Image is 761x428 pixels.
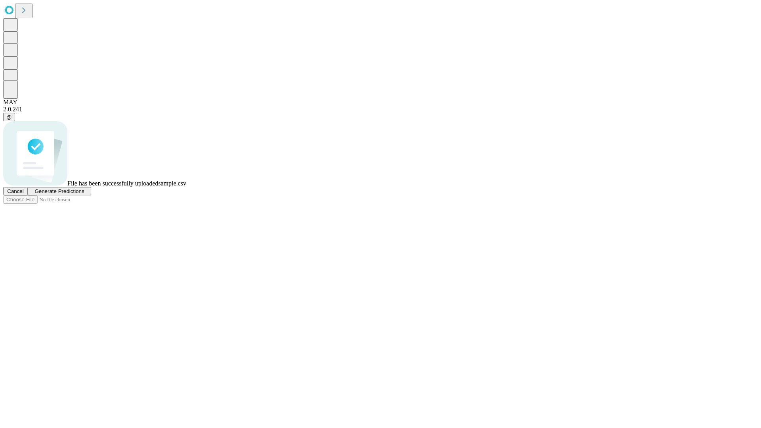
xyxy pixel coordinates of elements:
button: @ [3,113,15,121]
span: sample.csv [158,180,186,187]
button: Generate Predictions [28,187,91,195]
span: @ [6,114,12,120]
span: Cancel [7,188,24,194]
span: File has been successfully uploaded [67,180,158,187]
span: Generate Predictions [34,188,84,194]
button: Cancel [3,187,28,195]
div: MAY [3,99,758,106]
div: 2.0.241 [3,106,758,113]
